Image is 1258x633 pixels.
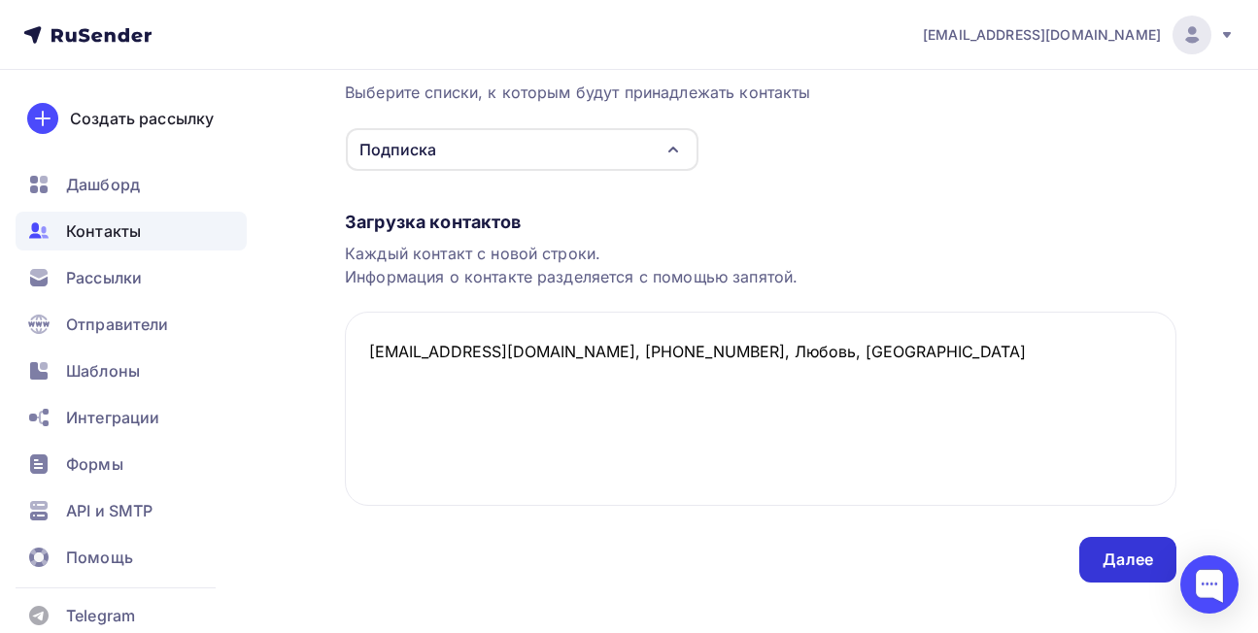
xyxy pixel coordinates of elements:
span: Контакты [66,219,141,243]
a: Отправители [16,305,247,344]
span: Дашборд [66,173,140,196]
span: Формы [66,452,123,476]
a: Дашборд [16,165,247,204]
span: Помощь [66,546,133,569]
span: Telegram [66,604,135,627]
span: Отправители [66,313,169,336]
div: Подписка [359,138,436,161]
a: Контакты [16,212,247,250]
a: Формы [16,445,247,483]
span: Интеграции [66,406,159,429]
a: Шаблоны [16,351,247,390]
span: API и SMTP [66,499,153,522]
div: Создать рассылку [70,107,214,130]
div: Выберите списки, к которым будут принадлежать контакты [345,81,1176,104]
div: Далее [1103,549,1153,571]
div: Загрузка контактов [345,211,1176,234]
a: [EMAIL_ADDRESS][DOMAIN_NAME] [923,16,1235,54]
div: Каждый контакт с новой строки. Информация о контакте разделяется с помощью запятой. [345,242,1176,288]
button: Подписка [345,127,699,172]
a: Рассылки [16,258,247,297]
span: Шаблоны [66,359,140,383]
span: [EMAIL_ADDRESS][DOMAIN_NAME] [923,25,1161,45]
span: Рассылки [66,266,142,289]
